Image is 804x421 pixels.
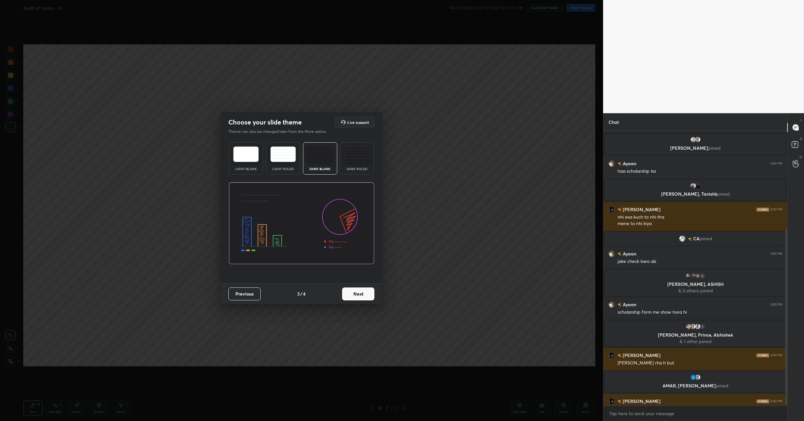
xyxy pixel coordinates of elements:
[609,251,615,257] img: 3bf18f1732d448c9a450de38f8d3737c.jpg
[609,383,782,388] p: AMAR, [PERSON_NAME]
[618,354,621,357] img: no-rating-badge.077c3623.svg
[618,400,621,403] img: no-rating-badge.077c3623.svg
[800,118,802,123] p: T
[679,235,685,242] img: 7bb846993c5a438495c9ea230ce14ca5.jpg
[233,146,259,162] img: lightTheme.e5ed3b09.svg
[609,332,782,338] p: [PERSON_NAME], Prince, Abhishek
[618,252,621,256] img: no-rating-badge.077c3623.svg
[618,221,782,227] div: mene to nhi kiya
[307,167,333,170] div: Dark Blank
[756,208,769,211] img: iconic-dark.1390631f.png
[699,236,712,241] span: joined
[618,309,782,316] div: scholarship form me show hora hi
[307,146,333,162] img: darkTheme.f0cc69e5.svg
[228,287,261,300] button: Previous
[621,352,661,359] h6: [PERSON_NAME]
[342,287,374,300] button: Next
[699,273,705,279] div: 3
[228,118,302,126] h2: Choose your slide theme
[694,323,701,330] img: 6f68f2a55eb8455e922a5563743efcb3.jpg
[770,399,782,403] div: 3:00 PM
[609,146,782,151] p: [PERSON_NAME]
[690,374,696,381] img: 3
[690,323,696,330] img: default.png
[609,398,615,405] img: c9e278afab4b450cb2eb498552f0b02c.jpg
[694,182,701,189] img: 7124648b3610437cbf4ab7b79895ad66.jpg
[770,353,782,357] div: 3:00 PM
[716,383,728,389] span: joined
[693,236,699,241] span: CA
[690,273,696,279] img: 2b4b0842028c40559582ac200bd541ee.jpg
[690,136,696,143] img: e66994fa68504608920bf6f8ea4b9447.jpg
[618,162,621,166] img: no-rating-badge.077c3623.svg
[699,323,705,330] div: 1
[799,155,802,159] p: G
[621,250,636,257] h6: Ayaan
[344,167,370,170] div: Dark Ruled
[603,131,788,406] div: grid
[688,237,692,241] img: no-rating-badge.077c3623.svg
[270,167,296,170] div: Light Ruled
[800,136,802,141] p: D
[618,360,782,366] div: [PERSON_NAME] rha h but
[770,252,782,256] div: 3:00 PM
[618,208,621,211] img: no-rating-badge.077c3623.svg
[685,273,692,279] img: 18c9eee23770447292ed6fdc5df699c1.jpg
[228,129,333,135] p: Theme can also be changed later from the More option
[609,301,615,308] img: 3bf18f1732d448c9a450de38f8d3737c.jpg
[756,399,769,403] img: iconic-dark.1390631f.png
[708,145,721,151] span: joined
[770,208,782,211] div: 3:00 PM
[300,290,302,297] h4: /
[609,288,782,293] p: & 3 others joined
[770,162,782,166] div: 3:00 PM
[609,339,782,344] p: & 1 other joined
[347,120,369,124] h5: Live support
[609,352,615,359] img: c9e278afab4b450cb2eb498552f0b02c.jpg
[270,146,296,162] img: lightRuledTheme.5fabf969.svg
[344,146,370,162] img: darkRuledTheme.de295e13.svg
[756,353,769,357] img: iconic-dark.1390631f.png
[694,273,701,279] img: 3
[694,136,701,143] img: default.png
[618,168,782,175] div: haa scholarship ka
[618,303,621,307] img: no-rating-badge.077c3623.svg
[618,258,782,265] div: jake check karo ab
[621,160,636,167] h6: Ayaan
[603,113,624,131] p: Chat
[770,303,782,307] div: 3:00 PM
[609,191,782,197] p: [PERSON_NAME], Tanishk
[621,398,661,405] h6: [PERSON_NAME]
[618,214,782,221] div: nhi esa kuch to nhi tha
[297,290,300,297] h4: 3
[609,206,615,213] img: c9e278afab4b450cb2eb498552f0b02c.jpg
[717,191,730,197] span: joined
[621,301,636,308] h6: Ayaan
[233,167,259,170] div: Light Blank
[694,374,701,381] img: default.png
[609,160,615,167] img: 3bf18f1732d448c9a450de38f8d3737c.jpg
[690,182,696,189] img: 3
[621,206,661,213] h6: [PERSON_NAME]
[229,182,374,264] img: darkThemeBanner.d06ce4a2.svg
[303,290,306,297] h4: 4
[685,323,692,330] img: 3
[609,282,782,287] p: [PERSON_NAME], ASHISH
